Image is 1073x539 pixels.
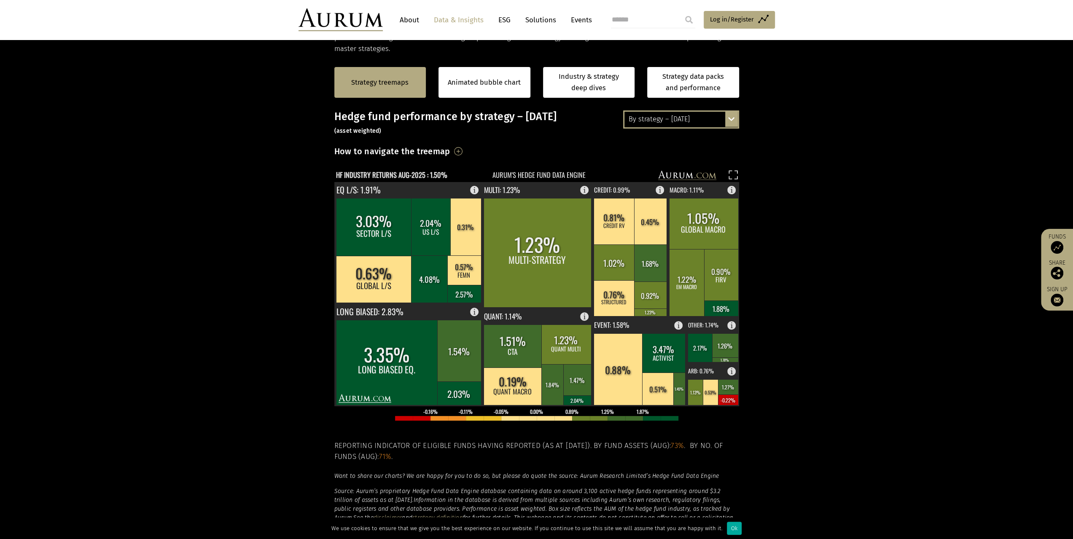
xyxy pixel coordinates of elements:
img: Aurum [299,8,383,31]
span: 73% [671,441,684,450]
img: Access Funds [1051,241,1063,254]
a: Events [567,12,592,28]
a: Strategy treemaps [351,77,409,88]
h3: How to navigate the treemap [334,144,450,158]
div: Ok [727,522,742,535]
div: By strategy – [DATE] [624,112,738,127]
a: Data & Insights [430,12,488,28]
a: Log in/Register [704,11,775,29]
a: Funds [1045,233,1069,254]
em: See the [353,514,374,521]
a: strategy definition [412,514,463,521]
a: disclaimer [374,514,402,521]
span: 71% [379,452,392,461]
a: Strategy data packs and performance [647,67,739,98]
div: Share [1045,260,1069,279]
span: Log in/Register [710,14,754,24]
input: Submit [680,11,697,28]
a: Animated bubble chart [448,77,521,88]
em: Information in the database is derived from multiple sources including Aurum’s own research, regu... [334,496,730,521]
em: and [402,514,412,521]
a: Solutions [521,12,560,28]
h5: Reporting indicator of eligible funds having reported (as at [DATE]). By fund assets (Aug): . By ... [334,440,739,463]
a: Industry & strategy deep dives [543,67,635,98]
em: Want to share our charts? We are happy for you to do so, but please do quote the source: Aurum Re... [334,472,719,480]
img: Sign up to our newsletter [1051,294,1063,306]
img: Share this post [1051,267,1063,279]
em: Source: Aurum’s proprietary Hedge Fund Data Engine database containing data on around 3,100 activ... [334,488,721,504]
a: About [395,12,423,28]
small: (asset weighted) [334,127,382,134]
h3: Hedge fund performance by strategy – [DATE] [334,110,739,136]
a: ESG [494,12,515,28]
a: Sign up [1045,286,1069,306]
em: for further details. This webpage and its contents do not constitute an offer to sell or a solici... [334,514,734,539]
